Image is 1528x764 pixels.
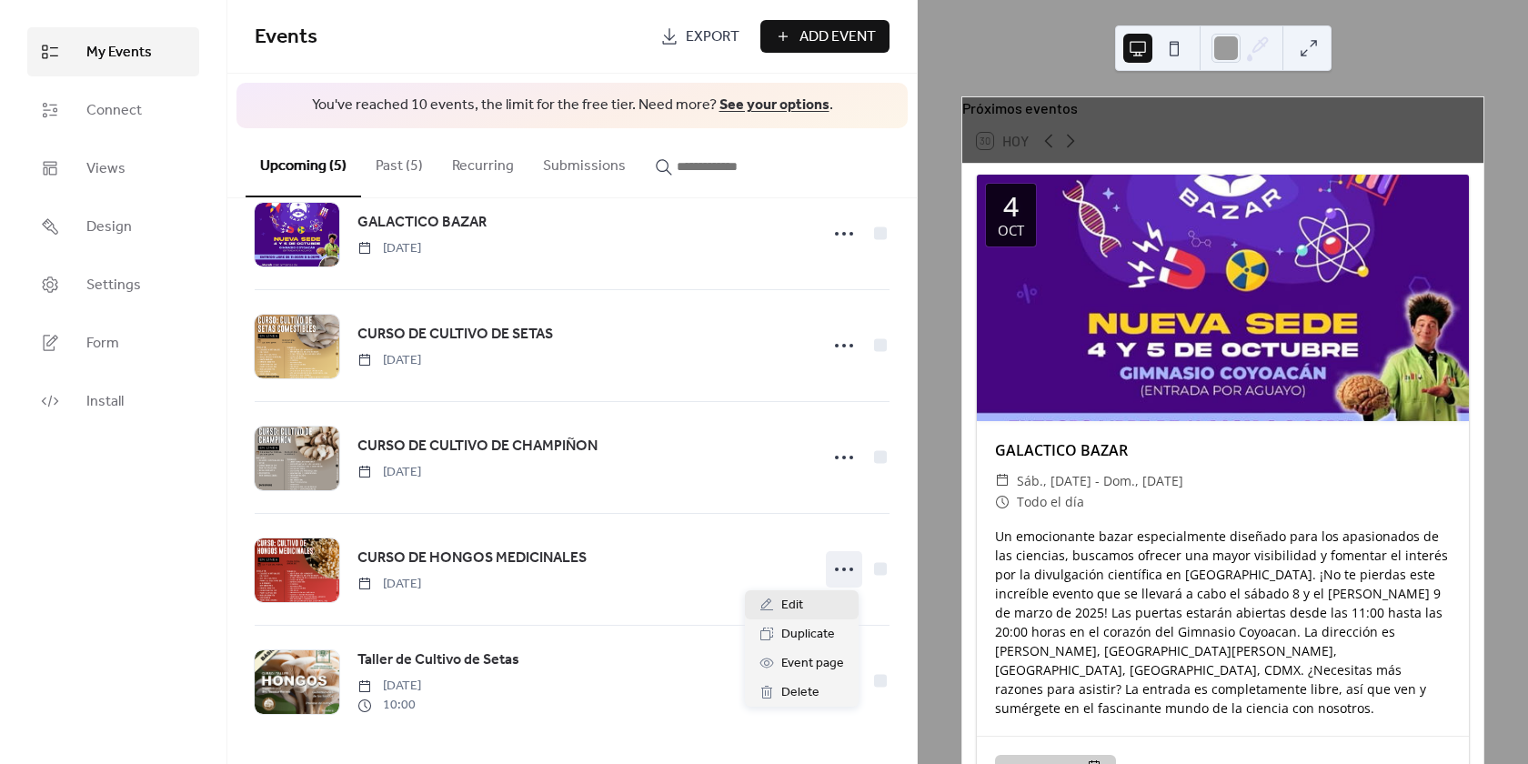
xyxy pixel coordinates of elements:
[357,212,487,234] span: GALACTICO BAZAR
[357,648,519,672] a: Taller de Cultivo de Setas
[357,324,553,346] span: CURSO DE CULTIVO DE SETAS
[86,42,152,64] span: My Events
[781,682,819,704] span: Delete
[686,26,739,48] span: Export
[357,435,598,458] a: CURSO DE CULTIVO DE CHAMPIÑON
[255,95,890,116] span: You've reached 10 events, the limit for the free tier. Need more? .
[647,20,753,53] a: Export
[27,144,199,193] a: Views
[255,17,317,57] span: Events
[86,216,132,238] span: Design
[27,202,199,251] a: Design
[27,27,199,76] a: My Events
[357,463,421,482] span: [DATE]
[86,275,141,297] span: Settings
[86,333,119,355] span: Form
[781,595,803,617] span: Edit
[27,377,199,426] a: Install
[27,260,199,309] a: Settings
[357,575,421,594] span: [DATE]
[357,649,519,671] span: Taller de Cultivo de Setas
[357,548,587,569] span: CURSO DE HONGOS MEDICINALES
[357,436,598,457] span: CURSO DE CULTIVO DE CHAMPIÑON
[357,677,421,696] span: [DATE]
[86,100,142,122] span: Connect
[246,128,361,197] button: Upcoming (5)
[719,91,829,119] a: See your options
[27,318,199,367] a: Form
[995,491,1010,513] div: ​
[357,696,421,715] span: 10:00
[1003,193,1019,220] div: 4
[962,97,1483,119] div: Próximos eventos
[1017,470,1183,492] span: sáb., [DATE] - dom., [DATE]
[357,323,553,347] a: CURSO DE CULTIVO DE SETAS
[357,547,587,570] a: CURSO DE HONGOS MEDICINALES
[27,85,199,135] a: Connect
[781,653,844,675] span: Event page
[1017,491,1084,513] span: Todo el día
[361,128,437,196] button: Past (5)
[86,158,126,180] span: Views
[86,391,124,413] span: Install
[977,527,1469,718] div: Un emocionante bazar especialmente diseñado para los apasionados de las ciencias, buscamos ofrece...
[357,211,487,235] a: GALACTICO BAZAR
[977,439,1469,461] div: GALACTICO BAZAR
[995,470,1010,492] div: ​
[357,239,421,258] span: [DATE]
[437,128,528,196] button: Recurring
[781,624,835,646] span: Duplicate
[998,224,1024,237] div: oct
[357,351,421,370] span: [DATE]
[528,128,640,196] button: Submissions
